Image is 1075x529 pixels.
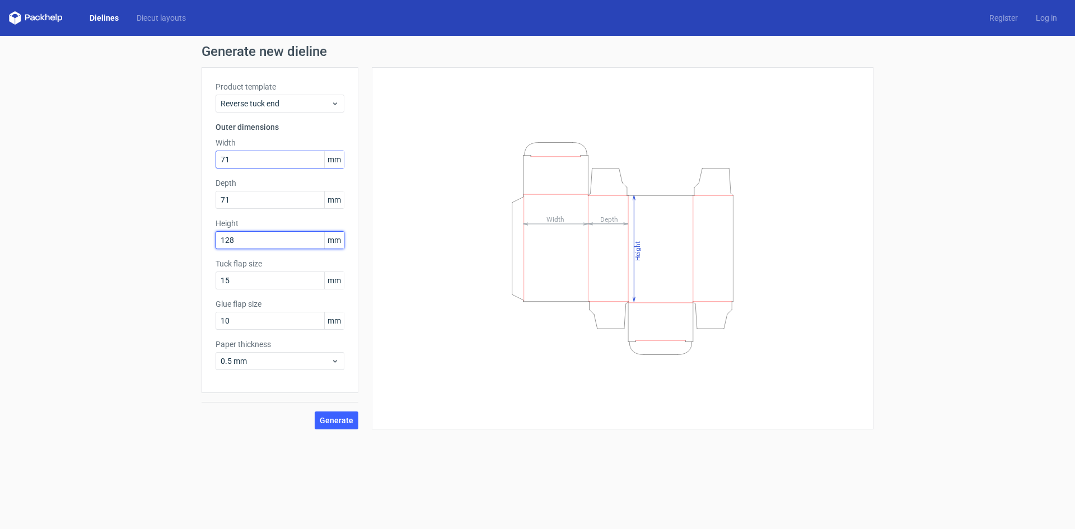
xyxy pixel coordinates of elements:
span: Reverse tuck end [221,98,331,109]
label: Glue flap size [216,298,344,310]
h1: Generate new dieline [202,45,873,58]
span: mm [324,232,344,249]
tspan: Depth [600,215,618,223]
span: mm [324,151,344,168]
tspan: Width [546,215,564,223]
label: Tuck flap size [216,258,344,269]
label: Width [216,137,344,148]
a: Register [980,12,1027,24]
a: Dielines [81,12,128,24]
h3: Outer dimensions [216,121,344,133]
label: Depth [216,177,344,189]
tspan: Height [634,241,642,260]
a: Log in [1027,12,1066,24]
label: Product template [216,81,344,92]
span: mm [324,272,344,289]
a: Diecut layouts [128,12,195,24]
span: mm [324,312,344,329]
label: Paper thickness [216,339,344,350]
span: mm [324,191,344,208]
span: Generate [320,416,353,424]
span: 0.5 mm [221,355,331,367]
label: Height [216,218,344,229]
button: Generate [315,411,358,429]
